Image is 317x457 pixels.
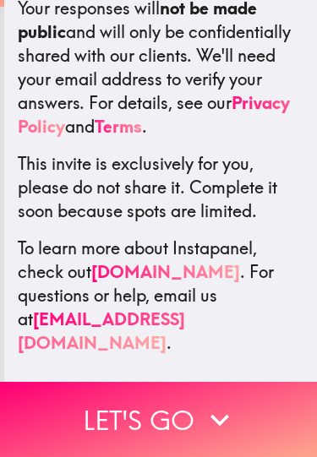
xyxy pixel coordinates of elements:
[95,116,142,137] a: Terms
[18,237,303,355] p: To learn more about Instapanel, check out . For questions or help, email us at .
[91,261,240,282] a: [DOMAIN_NAME]
[18,308,185,353] a: [EMAIL_ADDRESS][DOMAIN_NAME]
[18,152,303,223] p: This invite is exclusively for you, please do not share it. Complete it soon because spots are li...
